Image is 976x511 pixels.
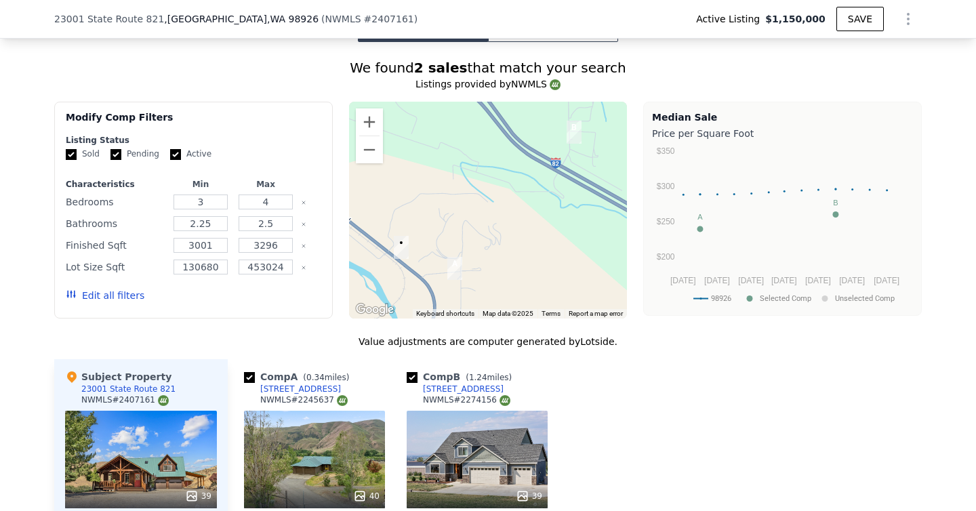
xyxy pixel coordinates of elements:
text: B [833,199,838,207]
img: NWMLS Logo [550,79,561,90]
label: Sold [66,148,100,160]
a: [STREET_ADDRESS] [244,384,341,394]
div: Bathrooms [66,214,165,233]
span: ( miles) [460,373,517,382]
span: Map data ©2025 [483,310,533,317]
div: 630 Edgemont Loop [567,121,582,144]
text: [DATE] [704,276,730,285]
div: Price per Square Foot [652,124,913,143]
div: NWMLS # 2274156 [423,394,510,406]
text: $250 [657,217,675,226]
div: Subject Property [65,370,171,384]
div: Listing Status [66,135,321,146]
text: Selected Comp [760,294,811,303]
div: Comp A [244,370,354,384]
div: 23001 State Route 821 [81,384,176,394]
text: [DATE] [874,276,899,285]
button: Clear [301,200,306,205]
div: 39 [185,489,211,503]
span: Active Listing [696,12,765,26]
a: Report a map error [569,310,623,317]
text: [DATE] [805,276,831,285]
img: NWMLS Logo [337,395,348,406]
button: SAVE [836,7,884,31]
button: Keyboard shortcuts [416,309,474,319]
span: NWMLS [325,14,361,24]
div: Min [171,179,230,190]
span: 23001 State Route 821 [54,12,164,26]
input: Active [170,149,181,160]
text: $200 [657,252,675,262]
button: Zoom in [356,108,383,136]
div: Listings provided by NWMLS [54,77,922,91]
a: [STREET_ADDRESS] [407,384,504,394]
div: Lot Size Sqft [66,258,165,277]
button: Clear [301,222,306,227]
text: $350 [657,146,675,156]
text: [DATE] [839,276,865,285]
input: Sold [66,149,77,160]
img: NWMLS Logo [158,395,169,406]
button: Zoom out [356,136,383,163]
div: [STREET_ADDRESS] [260,384,341,394]
div: Value adjustments are computer generated by Lotside . [54,335,922,348]
span: $1,150,000 [765,12,826,26]
div: Modify Comp Filters [66,110,321,135]
a: Open this area in Google Maps (opens a new window) [352,301,397,319]
div: Bedrooms [66,192,165,211]
div: [STREET_ADDRESS] [423,384,504,394]
div: NWMLS # 2407161 [81,394,169,406]
text: [DATE] [771,276,797,285]
div: 420 Canyon River Ter [447,257,462,280]
div: Characteristics [66,179,165,190]
text: [DATE] [670,276,696,285]
div: 39 [516,489,542,503]
label: Pending [110,148,159,160]
span: 0.34 [306,373,325,382]
span: ( miles) [298,373,354,382]
div: Max [236,179,296,190]
span: # 2407161 [364,14,414,24]
div: ( ) [321,12,418,26]
button: Clear [301,265,306,270]
a: Terms (opens in new tab) [542,310,561,317]
img: NWMLS Logo [500,395,510,406]
button: Clear [301,243,306,249]
text: A [697,213,703,221]
input: Pending [110,149,121,160]
span: , WA 98926 [267,14,319,24]
div: 23001 State Route 821 [394,236,409,259]
text: 98926 [711,294,731,303]
button: Edit all filters [66,289,144,302]
text: Unselected Comp [835,294,895,303]
span: , [GEOGRAPHIC_DATA] [164,12,319,26]
img: Google [352,301,397,319]
div: Median Sale [652,110,913,124]
label: Active [170,148,211,160]
div: We found that match your search [54,58,922,77]
div: 40 [353,489,380,503]
div: Finished Sqft [66,236,165,255]
button: Show Options [895,5,922,33]
text: [DATE] [738,276,764,285]
svg: A chart. [652,143,913,312]
div: NWMLS # 2245637 [260,394,348,406]
text: $300 [657,182,675,191]
strong: 2 sales [414,60,468,76]
span: 1.24 [469,373,487,382]
div: Comp B [407,370,517,384]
